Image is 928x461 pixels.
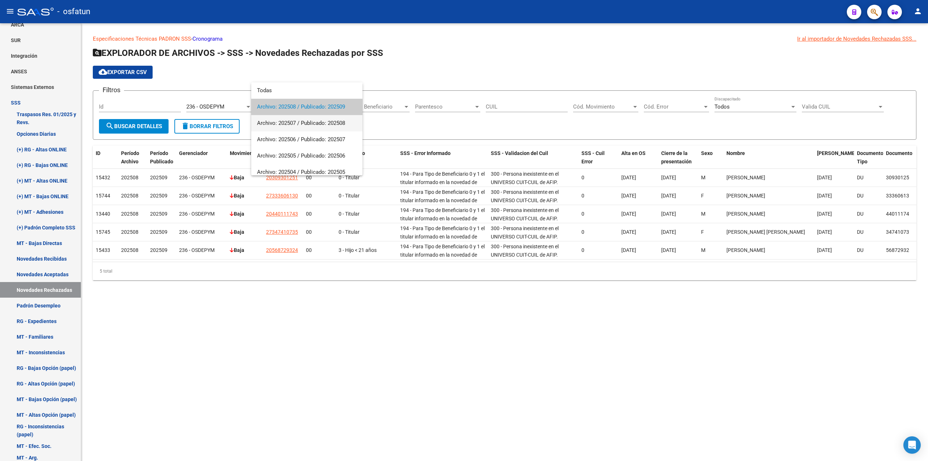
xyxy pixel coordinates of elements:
[903,436,921,454] div: Open Intercom Messenger
[257,148,357,164] span: Archivo: 202505 / Publicado: 202506
[257,115,357,131] span: Archivo: 202507 / Publicado: 202508
[257,164,357,180] span: Archivo: 202504 / Publicado: 202505
[257,99,357,115] span: Archivo: 202508 / Publicado: 202509
[257,131,357,148] span: Archivo: 202506 / Publicado: 202507
[257,82,357,99] span: Todas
